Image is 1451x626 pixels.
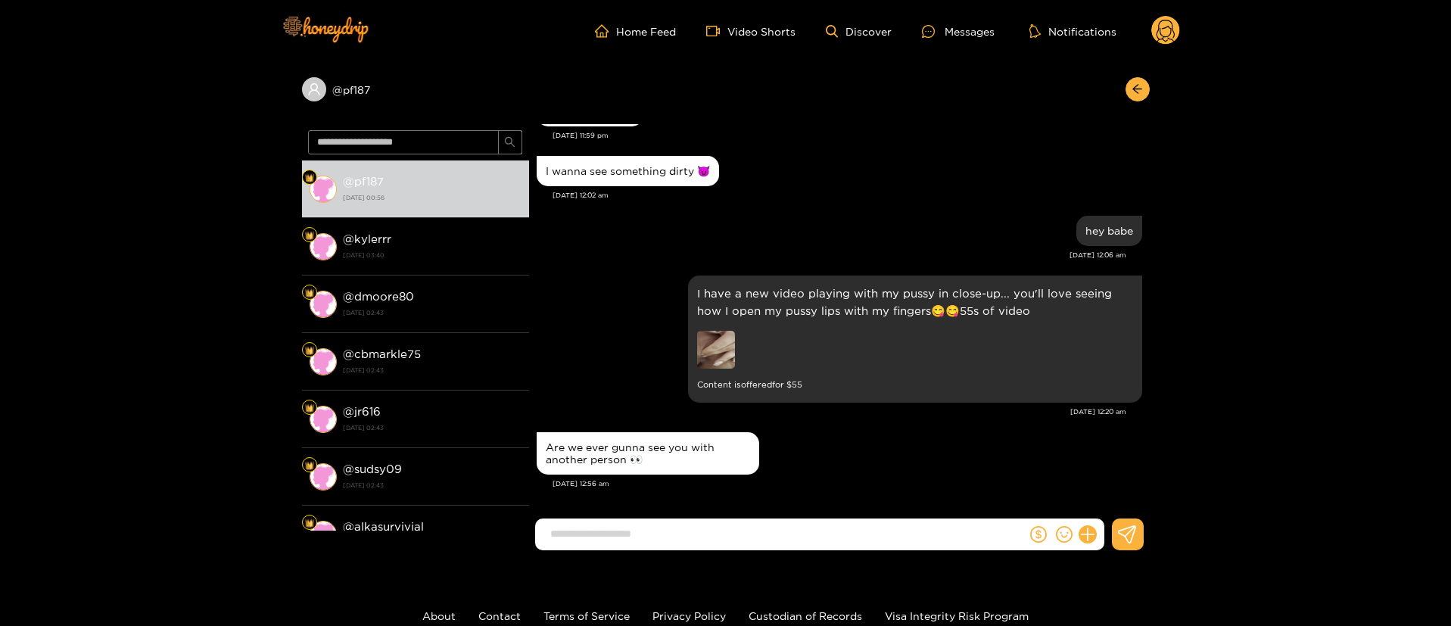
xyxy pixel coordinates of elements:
img: conversation [310,233,337,260]
img: conversation [310,176,337,203]
a: Home Feed [595,24,676,38]
div: hey babe [1085,225,1133,237]
strong: @ cbmarkle75 [343,347,421,360]
div: Aug. 23, 12:20 am [688,276,1142,403]
span: user [307,83,321,96]
div: [DATE] 12:56 am [553,478,1142,489]
strong: [DATE] 00:56 [343,191,522,204]
strong: @ alkasurvivial [343,520,424,533]
a: Contact [478,610,521,621]
img: preview [697,331,735,369]
small: Content is offered for $ 55 [697,376,1133,394]
img: Fan Level [305,519,314,528]
strong: @ dmoore80 [343,290,414,303]
button: dollar [1027,523,1050,546]
div: Aug. 23, 12:06 am [1076,216,1142,246]
img: conversation [310,348,337,375]
p: I have a new video playing with my pussy in close-up... you'll love seeing how I open my pussy li... [697,285,1133,319]
strong: [DATE] 02:43 [343,421,522,434]
span: dollar [1030,526,1047,543]
div: I wanna see something dirty 😈 [546,165,710,177]
button: arrow-left [1126,77,1150,101]
div: Aug. 23, 12:56 am [537,432,759,475]
div: @pf187 [302,77,529,101]
img: conversation [310,406,337,433]
img: conversation [310,521,337,548]
a: Privacy Policy [652,610,726,621]
span: video-camera [706,24,727,38]
span: home [595,24,616,38]
strong: [DATE] 02:43 [343,478,522,492]
button: search [498,130,522,154]
img: Fan Level [305,173,314,182]
strong: @ jr616 [343,405,381,418]
img: Fan Level [305,231,314,240]
div: [DATE] 12:20 am [537,406,1126,417]
strong: [DATE] 02:43 [343,363,522,377]
button: Notifications [1025,23,1121,39]
div: Aug. 23, 12:02 am [537,156,719,186]
img: Fan Level [305,403,314,413]
div: Are we ever gunna see you with another person 👀 [546,441,750,466]
strong: @ sudsy09 [343,462,402,475]
a: Discover [826,25,892,38]
strong: @ kylerrr [343,232,391,245]
span: search [504,136,515,149]
a: About [422,610,456,621]
img: conversation [310,291,337,318]
a: Terms of Service [543,610,630,621]
img: conversation [310,463,337,491]
strong: [DATE] 03:40 [343,248,522,262]
div: [DATE] 11:59 pm [553,130,1142,141]
img: Fan Level [305,346,314,355]
a: Custodian of Records [749,610,862,621]
div: Messages [922,23,995,40]
strong: @ pf187 [343,175,384,188]
img: Fan Level [305,461,314,470]
div: [DATE] 12:06 am [537,250,1126,260]
img: Fan Level [305,288,314,297]
span: smile [1056,526,1073,543]
strong: [DATE] 02:43 [343,306,522,319]
a: Visa Integrity Risk Program [885,610,1029,621]
span: arrow-left [1132,83,1143,96]
div: [DATE] 12:02 am [553,190,1142,201]
a: Video Shorts [706,24,796,38]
